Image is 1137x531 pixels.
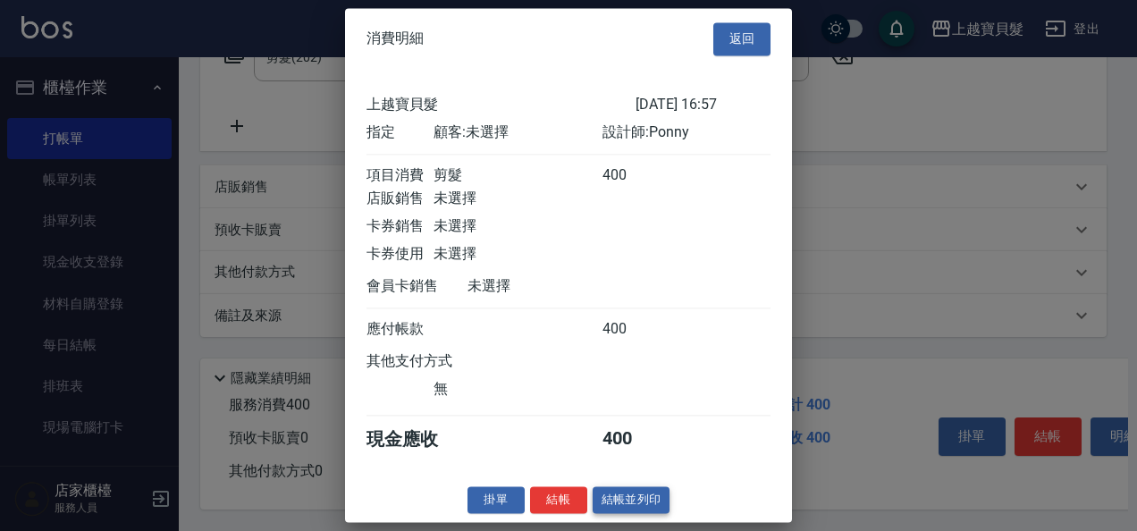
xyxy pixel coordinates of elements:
div: 店販銷售 [366,190,434,208]
button: 結帳並列印 [593,486,670,514]
button: 掛單 [467,486,525,514]
div: 應付帳款 [366,320,434,339]
button: 返回 [713,22,771,55]
span: 消費明細 [366,30,424,48]
div: 400 [602,427,670,451]
div: 指定 [366,123,434,142]
div: 設計師: Ponny [602,123,771,142]
div: 未選擇 [434,245,602,264]
div: 現金應收 [366,427,467,451]
div: 無 [434,380,602,399]
div: 上越寶貝髮 [366,96,636,114]
div: 400 [602,166,670,185]
div: 未選擇 [434,217,602,236]
div: 400 [602,320,670,339]
button: 結帳 [530,486,587,514]
div: 未選擇 [434,190,602,208]
div: [DATE] 16:57 [636,96,771,114]
div: 未選擇 [467,277,636,296]
div: 會員卡銷售 [366,277,467,296]
div: 卡券使用 [366,245,434,264]
div: 項目消費 [366,166,434,185]
div: 卡券銷售 [366,217,434,236]
div: 顧客: 未選擇 [434,123,602,142]
div: 剪髮 [434,166,602,185]
div: 其他支付方式 [366,352,501,371]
